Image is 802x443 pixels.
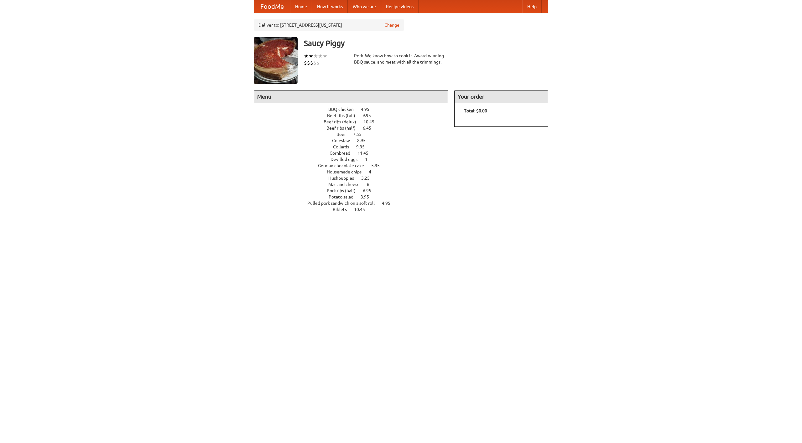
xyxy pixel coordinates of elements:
span: Potato salad [329,194,360,199]
span: 10.45 [354,207,371,212]
span: Riblets [333,207,353,212]
span: 6 [367,182,376,187]
span: Pork ribs (half) [327,188,362,193]
h3: Saucy Piggy [304,37,548,49]
a: Who we are [348,0,381,13]
span: Beef ribs (delux) [324,119,362,124]
a: BBQ chicken 4.95 [328,107,381,112]
span: 6.45 [363,126,378,131]
span: 5.95 [371,163,386,168]
span: Pulled pork sandwich on a soft roll [307,201,381,206]
a: Potato salad 3.95 [329,194,381,199]
span: 4.95 [361,107,376,112]
a: Coleslaw 8.95 [332,138,377,143]
span: Coleslaw [332,138,356,143]
a: Change [384,22,399,28]
a: Beef ribs (half) 6.45 [326,126,383,131]
span: BBQ chicken [328,107,360,112]
div: Deliver to: [STREET_ADDRESS][US_STATE] [254,19,404,31]
li: ★ [313,53,318,59]
h4: Menu [254,90,448,103]
li: $ [304,59,307,66]
span: 9.95 [362,113,377,118]
span: 4 [365,157,373,162]
span: Beef ribs (half) [326,126,362,131]
span: 3.25 [361,176,376,181]
span: Cornbread [330,151,357,156]
li: $ [310,59,313,66]
span: 9.95 [356,144,371,149]
li: ★ [318,53,323,59]
li: ★ [304,53,309,59]
span: Mac and cheese [328,182,366,187]
a: Pork ribs (half) 6.95 [327,188,383,193]
span: Housemade chips [327,169,368,174]
span: German chocolate cake [318,163,370,168]
span: 4 [369,169,378,174]
span: Hushpuppies [328,176,360,181]
a: Beer 7.55 [336,132,373,137]
span: Beer [336,132,352,137]
li: $ [316,59,320,66]
a: Beef ribs (full) 9.95 [327,113,383,118]
span: 4.95 [382,201,397,206]
span: 3.95 [361,194,375,199]
span: 10.45 [363,119,381,124]
a: Recipe videos [381,0,419,13]
li: $ [307,59,310,66]
a: Home [290,0,312,13]
li: ★ [323,53,327,59]
a: German chocolate cake 5.95 [318,163,391,168]
span: Beef ribs (full) [327,113,362,118]
a: Beef ribs (delux) 10.45 [324,119,386,124]
a: Cornbread 11.45 [330,151,380,156]
span: 7.55 [353,132,368,137]
a: Collards 9.95 [333,144,376,149]
a: Housemade chips 4 [327,169,383,174]
span: Collards [333,144,355,149]
span: Devilled eggs [331,157,364,162]
li: $ [313,59,316,66]
a: Pulled pork sandwich on a soft roll 4.95 [307,201,402,206]
a: FoodMe [254,0,290,13]
a: How it works [312,0,348,13]
span: 11.45 [357,151,375,156]
li: ★ [309,53,313,59]
img: angular.jpg [254,37,298,84]
a: Riblets 10.45 [333,207,377,212]
a: Hushpuppies 3.25 [328,176,381,181]
b: Total: $0.00 [464,108,487,113]
a: Devilled eggs 4 [331,157,379,162]
a: Help [522,0,542,13]
a: Mac and cheese 6 [328,182,381,187]
h4: Your order [455,90,548,103]
span: 6.95 [363,188,378,193]
div: Pork. We know how to cook it. Award-winning BBQ sauce, and meat with all the trimmings. [354,53,448,65]
span: 8.95 [357,138,372,143]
